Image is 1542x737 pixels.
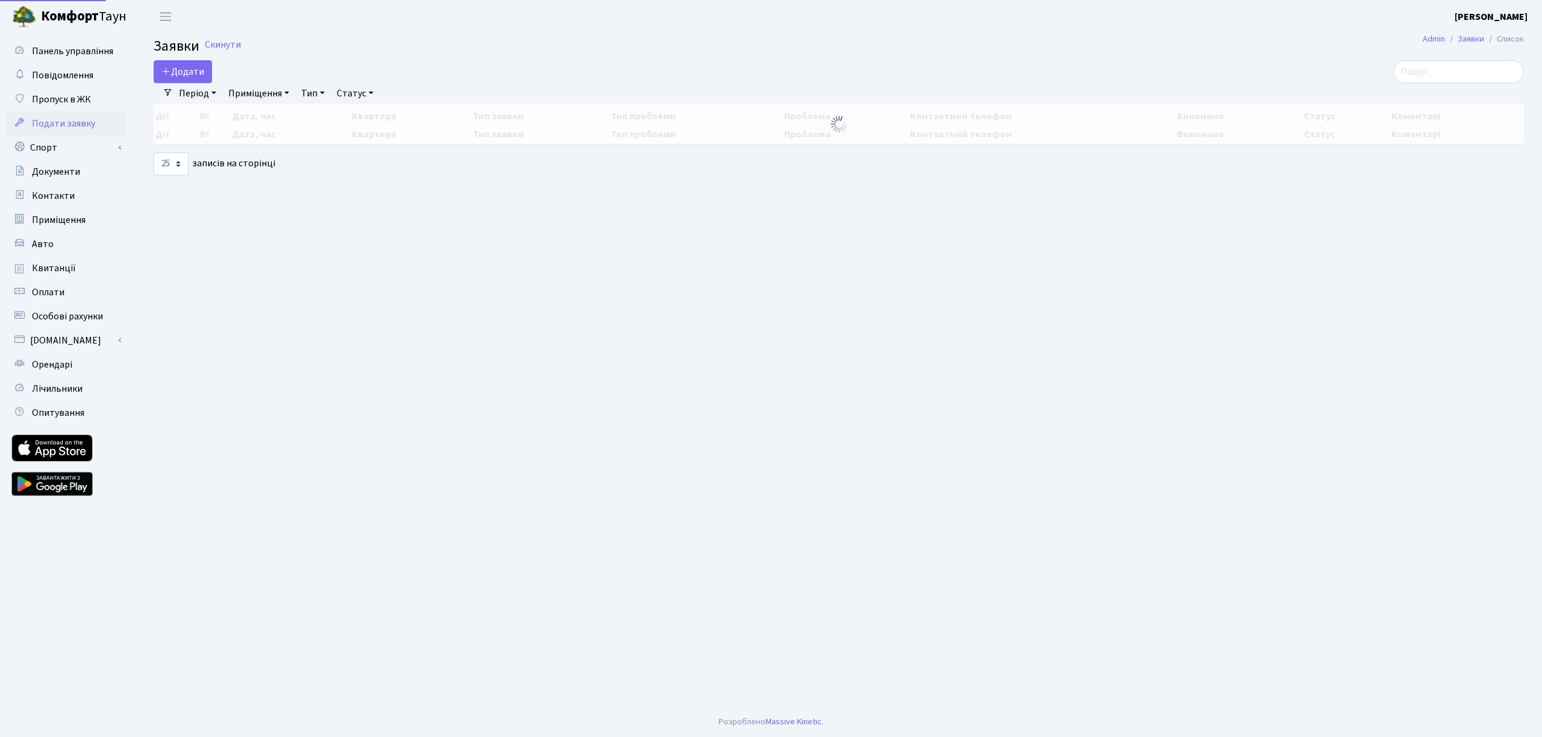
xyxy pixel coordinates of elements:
[32,286,64,299] span: Оплати
[6,280,126,304] a: Оплати
[41,7,99,26] b: Комфорт
[154,152,275,175] label: записів на сторінці
[32,237,54,251] span: Авто
[6,328,126,353] a: [DOMAIN_NAME]
[6,208,126,232] a: Приміщення
[1405,27,1542,52] nav: breadcrumb
[32,310,103,323] span: Особові рахунки
[32,358,72,371] span: Орендарі
[32,45,113,58] span: Панель управління
[332,83,378,104] a: Статус
[829,114,849,134] img: Обробка...
[1484,33,1524,46] li: Список
[32,382,83,395] span: Лічильники
[6,111,126,136] a: Подати заявку
[32,117,95,130] span: Подати заявку
[32,93,91,106] span: Пропуск в ЖК
[154,60,212,83] a: Додати
[1423,33,1445,45] a: Admin
[6,232,126,256] a: Авто
[41,7,126,27] span: Таун
[6,87,126,111] a: Пропуск в ЖК
[32,189,75,202] span: Контакти
[1455,10,1528,24] a: [PERSON_NAME]
[161,65,204,78] span: Додати
[6,353,126,377] a: Орендарі
[12,5,36,29] img: logo.png
[6,39,126,63] a: Панель управління
[6,184,126,208] a: Контакти
[6,304,126,328] a: Особові рахунки
[151,7,181,27] button: Переключити навігацію
[154,152,189,175] select: записів на сторінці
[32,69,93,82] span: Повідомлення
[6,256,126,280] a: Квитанції
[6,160,126,184] a: Документи
[32,406,84,419] span: Опитування
[1455,10,1528,24] b: [PERSON_NAME]
[154,36,199,57] span: Заявки
[296,83,329,104] a: Тип
[223,83,294,104] a: Приміщення
[32,213,86,227] span: Приміщення
[205,39,241,51] a: Скинути
[6,63,126,87] a: Повідомлення
[32,262,76,275] span: Квитанції
[1393,60,1524,83] input: Пошук...
[6,377,126,401] a: Лічильники
[32,165,80,178] span: Документи
[719,715,823,729] div: Розроблено .
[6,401,126,425] a: Опитування
[174,83,221,104] a: Період
[6,136,126,160] a: Спорт
[766,715,822,728] a: Massive Kinetic
[1458,33,1484,45] a: Заявки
